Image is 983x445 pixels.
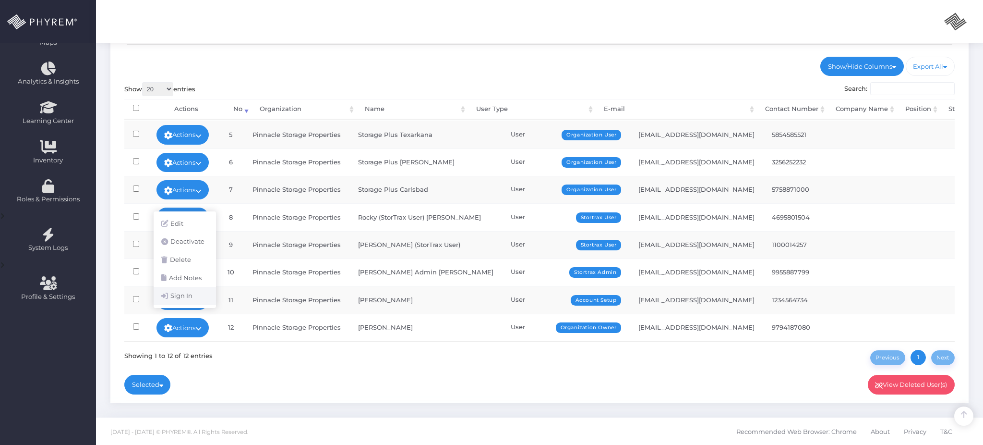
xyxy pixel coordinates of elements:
[349,148,502,176] td: Storage Plus [PERSON_NAME]
[148,99,225,120] th: Actions
[630,314,763,341] td: [EMAIL_ADDRESS][DOMAIN_NAME]
[511,130,621,139] div: User
[6,243,90,253] span: System Logs
[217,176,244,203] td: 7
[763,148,834,176] td: 3256252232
[156,208,209,227] a: Actions
[6,156,90,165] span: Inventory
[21,292,75,302] span: Profile & Settings
[156,125,209,144] a: Actions
[349,314,502,341] td: [PERSON_NAME]
[217,286,244,313] td: 11
[244,203,349,231] td: Pinnacle Storage Properties
[468,99,595,120] th: User Type: activate to sort column ascending
[217,314,244,341] td: 12
[763,231,834,259] td: 1100014257
[244,314,349,341] td: Pinnacle Storage Properties
[154,251,216,269] a: Delete
[562,185,621,195] span: Organization User
[349,121,502,148] td: Storage Plus Texarkana
[897,99,940,120] th: Position: activate to sort column ascending
[349,286,502,313] td: [PERSON_NAME]
[904,422,926,442] span: Privacy
[756,99,827,120] th: Contact Number: activate to sort column ascending
[244,231,349,259] td: Pinnacle Storage Properties
[156,180,209,199] a: Actions
[511,267,621,277] div: User
[349,259,502,286] td: [PERSON_NAME] Admin [PERSON_NAME]
[763,121,834,148] td: 5854585521
[244,176,349,203] td: Pinnacle Storage Properties
[6,116,90,126] span: Learning Center
[630,203,763,231] td: [EMAIL_ADDRESS][DOMAIN_NAME]
[868,375,955,394] a: View Deleted User(s)
[871,422,890,442] span: About
[356,99,468,120] th: Name: activate to sort column ascending
[124,375,171,394] a: Selected
[349,203,502,231] td: Rocky (StorTrax User) [PERSON_NAME]
[630,231,763,259] td: [EMAIL_ADDRESS][DOMAIN_NAME]
[244,121,349,148] td: Pinnacle Storage Properties
[225,99,251,120] th: No: activate to sort column ascending
[156,153,209,172] a: Actions
[154,269,216,287] a: Add Notes
[562,157,621,168] span: Organization User
[511,240,621,249] div: User
[6,195,90,204] span: Roles & Permissions
[630,259,763,286] td: [EMAIL_ADDRESS][DOMAIN_NAME]
[511,295,621,305] div: User
[576,212,622,223] span: Stortrax User
[6,77,90,87] span: Analytics & Insights
[736,422,857,442] span: Recommended Web Browser: Chrome
[217,259,244,286] td: 10
[763,176,834,203] td: 5758871000
[576,240,622,250] span: Stortrax User
[349,231,502,259] td: [PERSON_NAME] (StorTrax User)
[110,429,248,435] span: [DATE] - [DATE] © PHYREM®. All Rights Reserved.
[154,215,216,233] a: Edit
[156,318,209,337] a: Actions
[244,148,349,176] td: Pinnacle Storage Properties
[124,82,195,96] label: Show entries
[763,259,834,286] td: 9955887799
[763,286,834,313] td: 1234564734
[870,82,955,96] input: Search:
[217,148,244,176] td: 6
[763,203,834,231] td: 4695801504
[630,121,763,148] td: [EMAIL_ADDRESS][DOMAIN_NAME]
[244,286,349,313] td: Pinnacle Storage Properties
[251,99,356,120] th: Organization: activate to sort column ascending
[154,287,216,305] a: Sign In
[571,295,622,306] span: Account Setup
[217,231,244,259] td: 9
[511,212,621,222] div: User
[906,57,955,76] a: Export All
[562,130,621,140] span: Organization User
[569,267,621,278] span: Stortrax Admin
[217,121,244,148] td: 5
[630,148,763,176] td: [EMAIL_ADDRESS][DOMAIN_NAME]
[217,203,244,231] td: 8
[595,99,756,120] th: E-mail: activate to sort column ascending
[911,350,926,365] a: 1
[630,176,763,203] td: [EMAIL_ADDRESS][DOMAIN_NAME]
[244,259,349,286] td: Pinnacle Storage Properties
[154,233,216,251] a: Deactivate
[511,185,621,194] div: User
[827,99,897,120] th: Company Name: activate to sort column ascending
[511,322,621,332] div: User
[142,82,173,96] select: Showentries
[511,157,621,167] div: User
[124,348,213,360] div: Showing 1 to 12 of 12 entries
[630,286,763,313] td: [EMAIL_ADDRESS][DOMAIN_NAME]
[556,322,622,333] span: Organization Owner
[349,176,502,203] td: Storage Plus Carlsbad
[820,57,904,76] a: Show/Hide Columns
[844,82,955,96] label: Search:
[763,314,834,341] td: 9794187080
[940,422,952,442] span: T&C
